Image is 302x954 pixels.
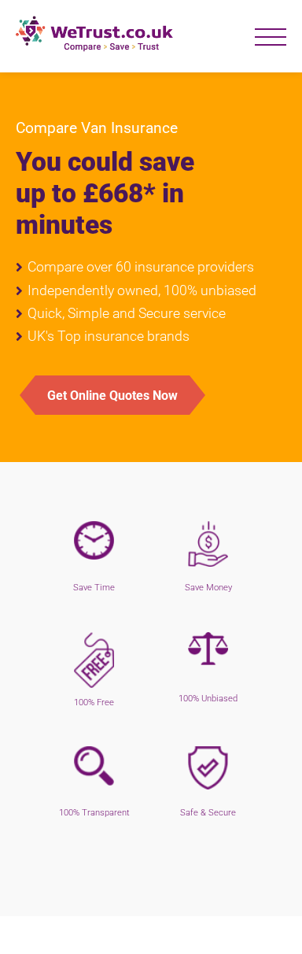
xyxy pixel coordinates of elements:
li: UK's Top insurance brands [16,329,286,344]
img: transparent-purple.png [74,746,114,786]
img: wall-clock.png [74,521,114,560]
h5: 100% Unbiased [163,693,253,704]
img: save-money.png [188,521,228,567]
h1: You could save up to £668* in minutes [16,146,286,241]
button: Get Online Quotes Now [35,375,190,415]
img: shield.png [188,746,228,789]
h5: Save Time [49,582,139,593]
img: free-purple.png [74,632,114,688]
span: Van Insurance [81,119,178,137]
li: Independently owned, 100% unbiased [16,283,286,298]
li: Quick, Simple and Secure service [16,306,286,321]
li: Compare over 60 insurance providers [16,260,286,275]
img: Unbiased-purple.png [188,632,228,666]
span: Compare [16,119,77,137]
h5: 100% Free [49,697,139,708]
img: new-logo.png [16,16,173,52]
h5: 100% Transparent [49,808,139,819]
h5: Save Money [163,582,253,593]
h5: Safe & Secure [163,808,253,819]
